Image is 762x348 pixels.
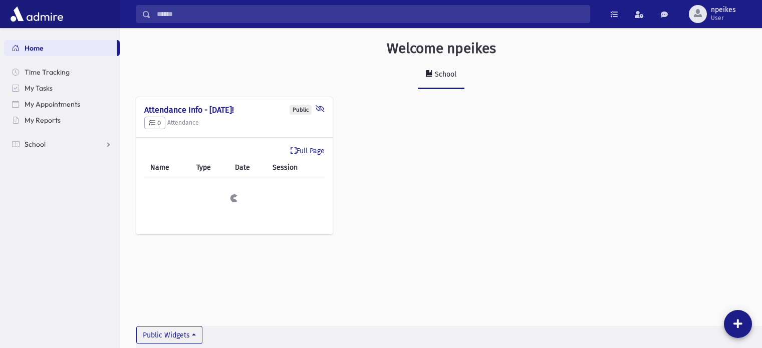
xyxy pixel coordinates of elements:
[4,96,120,112] a: My Appointments
[144,105,325,115] h4: Attendance Info - [DATE]!
[4,40,117,56] a: Home
[4,136,120,152] a: School
[711,14,736,22] span: User
[25,100,80,109] span: My Appointments
[144,117,325,130] h5: Attendance
[25,68,70,77] span: Time Tracking
[387,40,496,57] h3: Welcome npeikes
[25,116,61,125] span: My Reports
[151,5,590,23] input: Search
[267,156,325,179] th: Session
[25,84,53,93] span: My Tasks
[190,156,229,179] th: Type
[290,105,312,115] div: Public
[711,6,736,14] span: npeikes
[25,44,44,53] span: Home
[229,156,267,179] th: Date
[136,326,202,344] button: Public Widgets
[433,70,456,79] div: School
[144,156,190,179] th: Name
[149,119,161,127] span: 0
[144,117,165,130] button: 0
[4,112,120,128] a: My Reports
[291,146,325,156] a: Full Page
[4,64,120,80] a: Time Tracking
[4,80,120,96] a: My Tasks
[8,4,66,24] img: AdmirePro
[25,140,46,149] span: School
[418,61,464,89] a: School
